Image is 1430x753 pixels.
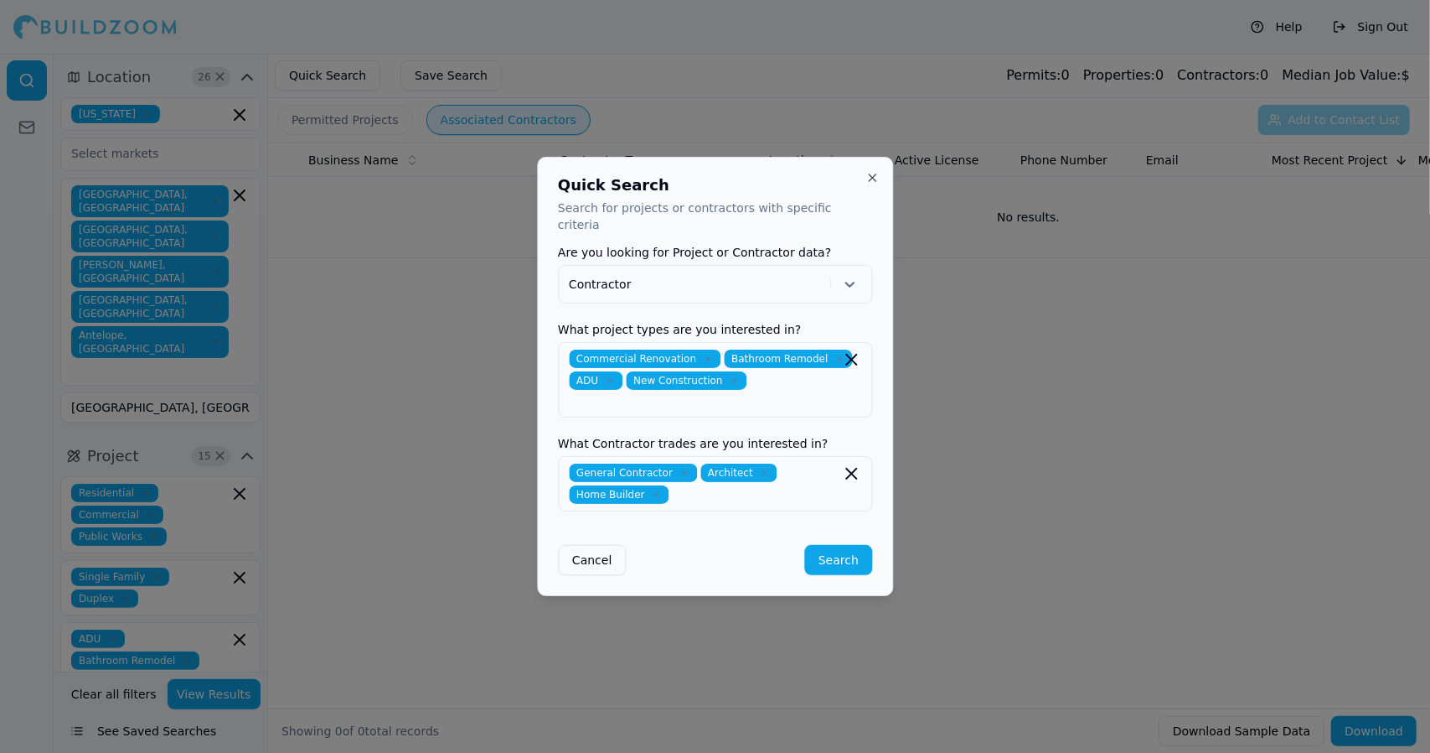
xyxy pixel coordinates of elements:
button: Search [805,545,872,575]
span: New Construction [626,371,746,390]
p: Search for projects or contractors with specific criteria [558,200,872,233]
span: Architect [700,464,777,482]
label: What project types are you interested in? [558,324,872,335]
span: Home Builder [569,486,669,504]
button: Cancel [558,545,626,575]
span: Commercial Renovation [569,350,720,368]
label: What Contractor trades are you interested in? [558,438,872,449]
span: ADU [569,371,622,390]
span: Bathroom Remodel [724,350,852,368]
h2: Quick Search [558,178,872,193]
label: Are you looking for Project or Contractor data? [558,247,872,258]
span: General Contractor [569,464,697,482]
